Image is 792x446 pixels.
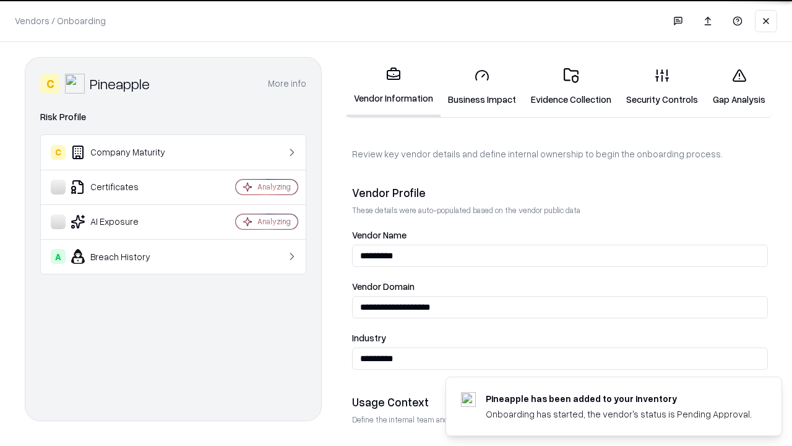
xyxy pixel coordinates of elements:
a: Evidence Collection [523,58,619,116]
p: Define the internal team and reason for using this vendor. This helps assess business relevance a... [352,414,768,425]
button: More info [268,72,306,95]
div: Pineapple [90,74,150,94]
div: Pineapple has been added to your inventory [486,392,752,405]
div: Certificates [51,180,199,195]
p: These details were auto-populated based on the vendor public data [352,205,768,216]
label: Vendor Domain [352,282,768,291]
div: A [51,249,66,264]
img: Pineapple [65,74,85,94]
a: Gap Analysis [705,58,773,116]
a: Business Impact [441,58,523,116]
div: Vendor Profile [352,185,768,200]
div: C [40,74,60,94]
div: C [51,145,66,160]
div: Company Maturity [51,145,199,160]
div: Breach History [51,249,199,264]
div: Risk Profile [40,110,306,125]
div: Analyzing [257,181,291,192]
label: Industry [352,333,768,343]
label: Vendor Name [352,230,768,240]
p: Review key vendor details and define internal ownership to begin the onboarding process. [352,147,768,160]
a: Vendor Information [346,57,441,117]
div: Usage Context [352,395,768,409]
a: Security Controls [619,58,705,116]
div: Onboarding has started, the vendor's status is Pending Approval. [486,408,752,421]
p: Vendors / Onboarding [15,14,106,27]
img: pineappleenergy.com [461,392,476,407]
div: Analyzing [257,216,291,227]
div: AI Exposure [51,214,199,229]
